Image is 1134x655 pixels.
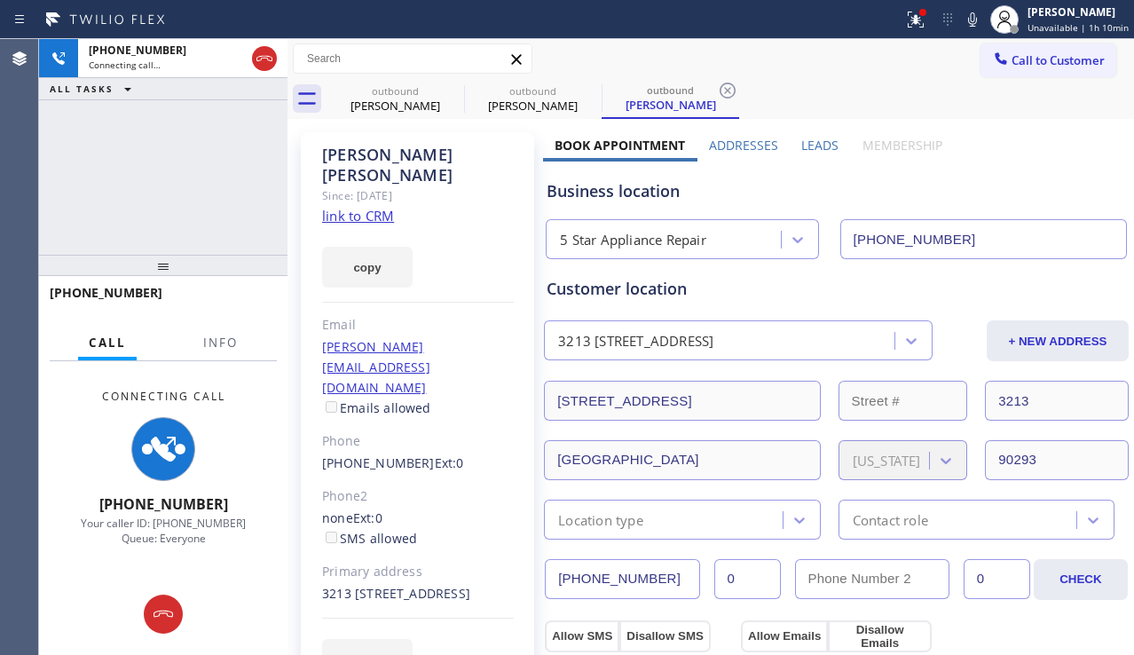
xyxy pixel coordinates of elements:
[741,620,828,652] button: Allow Emails
[985,381,1129,421] input: Apt. #
[795,559,949,599] input: Phone Number 2
[322,338,430,396] a: [PERSON_NAME][EMAIL_ADDRESS][DOMAIN_NAME]
[322,207,394,225] a: link to CRM
[547,179,1126,203] div: Business location
[1012,52,1105,68] span: Call to Customer
[89,43,186,58] span: [PHONE_NUMBER]
[353,509,382,526] span: Ext: 0
[980,43,1116,77] button: Call to Customer
[322,185,514,206] div: Since: [DATE]
[603,79,737,117] div: Mika Rumalean
[322,145,514,185] div: [PERSON_NAME] [PERSON_NAME]
[1028,4,1129,20] div: [PERSON_NAME]
[964,559,1030,599] input: Ext. 2
[322,509,514,549] div: none
[960,7,985,32] button: Mute
[144,595,183,634] button: Hang up
[545,559,699,599] input: Phone Number
[328,79,462,119] div: Cyrus Azari
[322,247,413,288] button: copy
[862,137,942,154] label: Membership
[322,584,514,604] div: 3213 [STREET_ADDRESS]
[1028,21,1129,34] span: Unavailable | 1h 10min
[603,83,737,97] div: outbound
[294,44,532,73] input: Search
[555,137,685,154] label: Book Appointment
[328,84,462,98] div: outbound
[544,440,820,480] input: City
[544,381,820,421] input: Address
[322,431,514,452] div: Phone
[466,79,600,119] div: Mika Rumalean
[558,331,713,351] div: 3213 [STREET_ADDRESS]
[801,137,839,154] label: Leads
[326,401,337,413] input: Emails allowed
[985,440,1129,480] input: ZIP
[1034,559,1128,600] button: CHECK
[99,494,228,514] span: [PHONE_NUMBER]
[39,78,149,99] button: ALL TASKS
[558,509,643,530] div: Location type
[102,389,225,404] span: Connecting Call
[203,335,238,351] span: Info
[50,284,162,301] span: [PHONE_NUMBER]
[466,84,600,98] div: outbound
[853,509,928,530] div: Contact role
[545,620,619,652] button: Allow SMS
[435,454,464,471] span: Ext: 0
[322,562,514,582] div: Primary address
[987,320,1129,361] button: + NEW ADDRESS
[709,137,778,154] label: Addresses
[322,486,514,507] div: Phone2
[619,620,711,652] button: Disallow SMS
[252,46,277,71] button: Hang up
[193,326,248,360] button: Info
[560,230,706,250] div: 5 Star Appliance Repair
[50,83,114,95] span: ALL TASKS
[322,530,417,547] label: SMS allowed
[89,59,161,71] span: Connecting call…
[603,97,737,113] div: [PERSON_NAME]
[840,219,1127,259] input: Phone Number
[326,532,337,543] input: SMS allowed
[78,326,137,360] button: Call
[322,315,514,335] div: Email
[322,399,431,416] label: Emails allowed
[89,335,126,351] span: Call
[547,277,1126,301] div: Customer location
[328,98,462,114] div: [PERSON_NAME]
[828,620,932,652] button: Disallow Emails
[466,98,600,114] div: [PERSON_NAME]
[714,559,781,599] input: Ext.
[322,454,435,471] a: [PHONE_NUMBER]
[81,516,246,546] span: Your caller ID: [PHONE_NUMBER] Queue: Everyone
[839,381,968,421] input: Street #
